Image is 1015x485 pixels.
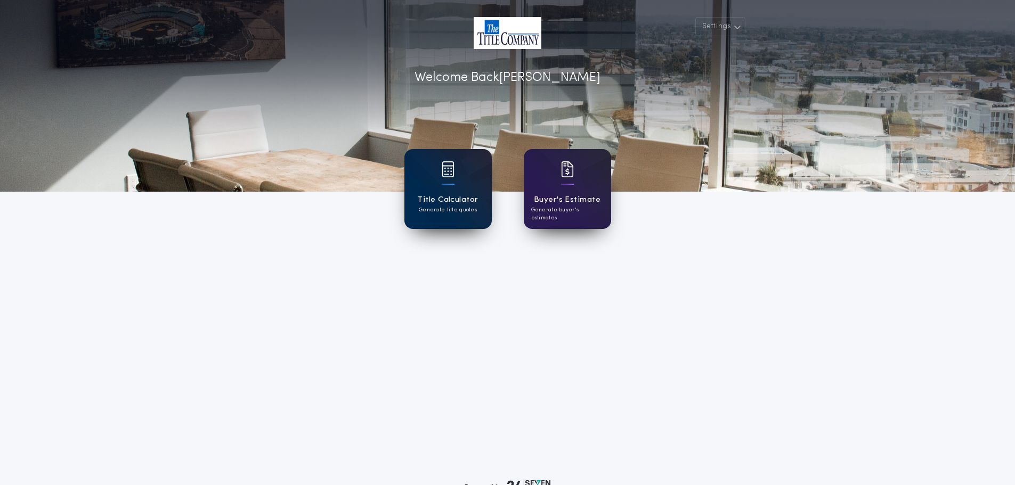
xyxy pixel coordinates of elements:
button: Settings [695,17,745,36]
img: card icon [561,161,574,177]
img: card icon [442,161,454,177]
a: card iconTitle CalculatorGenerate title quotes [404,149,492,229]
p: Welcome Back [PERSON_NAME] [415,68,600,87]
h1: Buyer's Estimate [534,194,600,206]
p: Generate title quotes [419,206,477,214]
p: Generate buyer's estimates [531,206,604,222]
a: card iconBuyer's EstimateGenerate buyer's estimates [524,149,611,229]
img: account-logo [474,17,541,49]
h1: Title Calculator [417,194,478,206]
